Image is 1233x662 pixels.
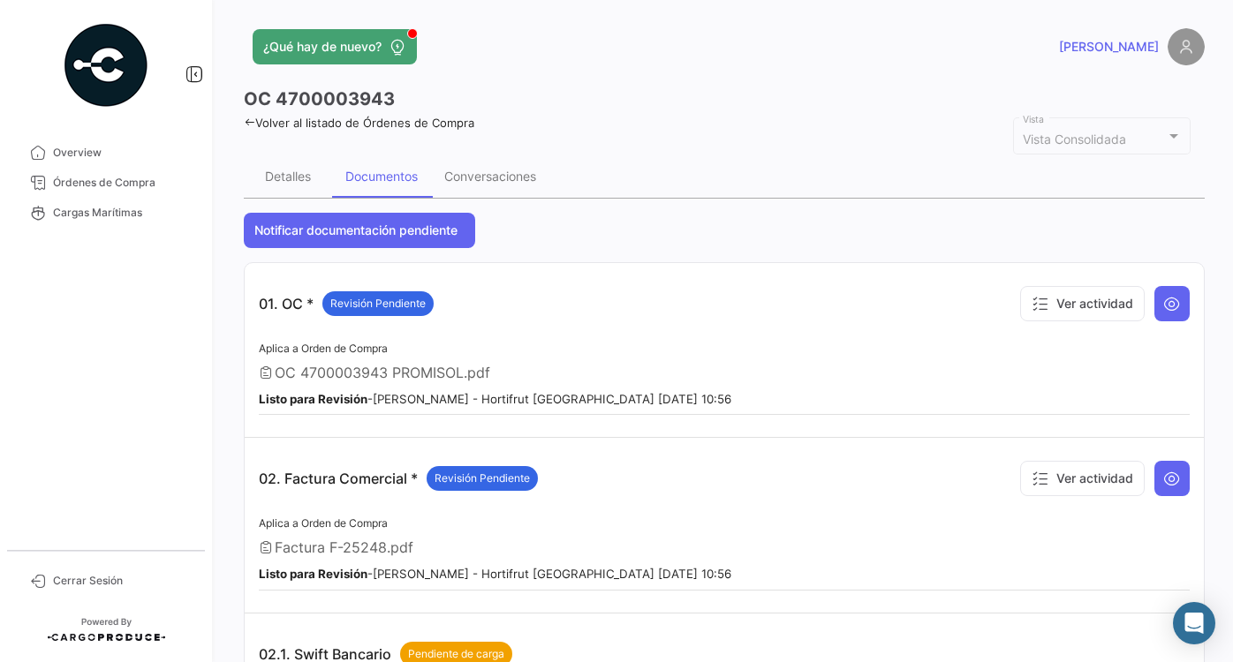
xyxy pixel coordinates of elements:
span: Factura F-25248.pdf [275,538,413,556]
button: Ver actividad [1020,286,1145,321]
mat-select-trigger: Vista Consolidada [1023,132,1126,147]
img: powered-by.png [62,21,150,109]
b: Listo para Revisión [259,392,367,406]
span: ¿Qué hay de nuevo? [263,38,382,56]
span: Órdenes de Compra [53,175,191,191]
span: Revisión Pendiente [435,470,530,486]
span: [PERSON_NAME] [1059,38,1159,56]
a: Overview [14,138,198,168]
span: Cargas Marítimas [53,205,191,221]
span: Overview [53,145,191,161]
small: - [PERSON_NAME] - Hortifrut [GEOGRAPHIC_DATA] [DATE] 10:56 [259,567,731,581]
span: Aplica a Orden de Compra [259,342,388,355]
small: - [PERSON_NAME] - Hortifrut [GEOGRAPHIC_DATA] [DATE] 10:56 [259,392,731,406]
span: Aplica a Orden de Compra [259,516,388,530]
p: 02. Factura Comercial * [259,466,538,491]
button: ¿Qué hay de nuevo? [253,29,417,64]
a: Cargas Marítimas [14,198,198,228]
button: Ver actividad [1020,461,1145,496]
div: Documentos [345,169,418,184]
a: Volver al listado de Órdenes de Compra [244,116,474,130]
span: Cerrar Sesión [53,573,191,589]
span: Revisión Pendiente [330,296,426,312]
img: placeholder-user.png [1168,28,1205,65]
a: Órdenes de Compra [14,168,198,198]
div: Detalles [265,169,311,184]
p: 01. OC * [259,291,434,316]
div: Conversaciones [444,169,536,184]
span: OC 4700003943 PROMISOL.pdf [275,364,490,381]
div: Abrir Intercom Messenger [1173,602,1215,644]
span: Pendiente de carga [408,646,504,662]
button: Notificar documentación pendiente [244,213,475,248]
b: Listo para Revisión [259,567,367,581]
h3: OC 4700003943 [244,87,395,111]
